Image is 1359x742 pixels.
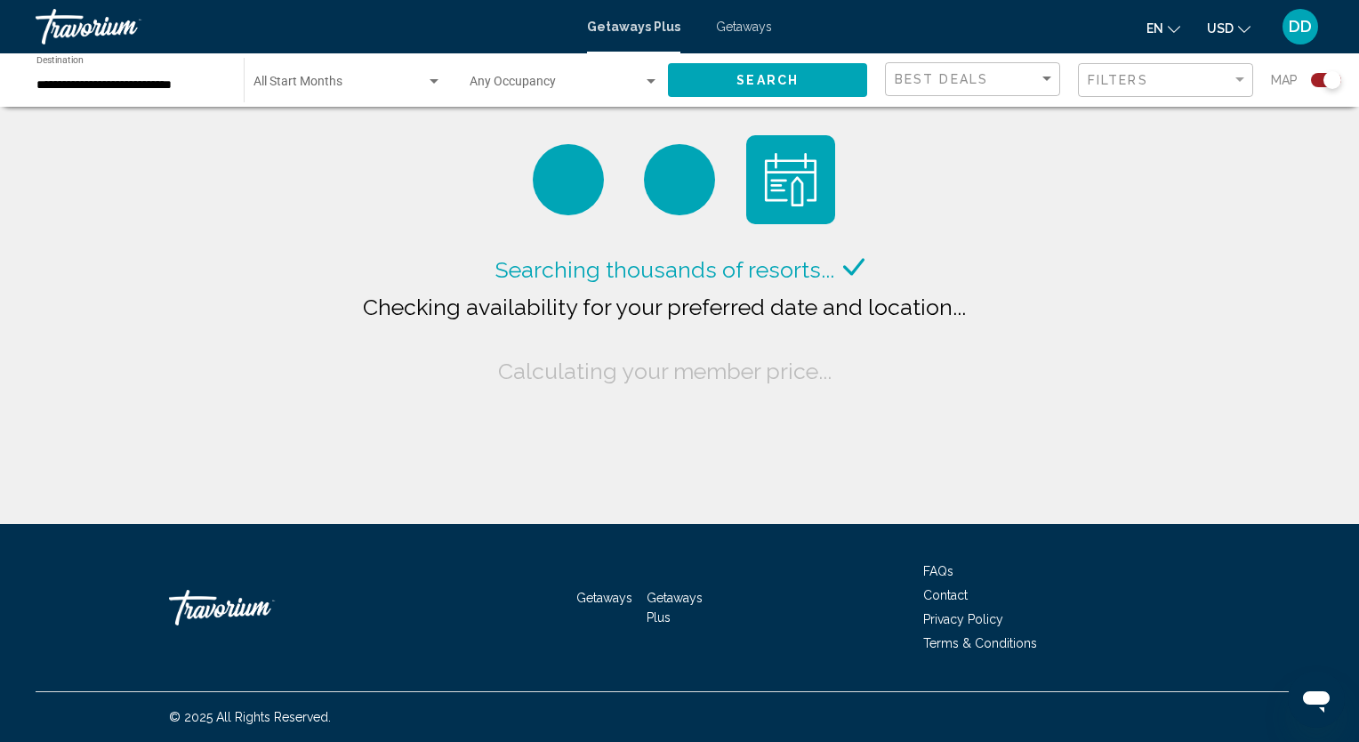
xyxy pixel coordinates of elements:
[495,256,834,283] span: Searching thousands of resorts...
[1271,68,1298,93] span: Map
[36,9,569,44] a: Travorium
[923,612,1003,626] a: Privacy Policy
[923,636,1037,650] a: Terms & Conditions
[716,20,772,34] a: Getaways
[1207,21,1234,36] span: USD
[169,710,331,724] span: © 2025 All Rights Reserved.
[1078,62,1253,99] button: Filter
[1146,15,1180,41] button: Change language
[647,591,703,625] a: Getaways Plus
[1088,73,1148,87] span: Filters
[1289,18,1312,36] span: DD
[1288,671,1345,728] iframe: Button to launch messaging window
[576,591,632,605] a: Getaways
[895,72,988,86] span: Best Deals
[498,358,832,384] span: Calculating your member price...
[587,20,680,34] a: Getaways Plus
[1277,8,1323,45] button: User Menu
[1146,21,1163,36] span: en
[923,564,953,578] a: FAQs
[169,581,347,634] a: Travorium
[895,72,1055,87] mat-select: Sort by
[1207,15,1250,41] button: Change currency
[668,63,867,96] button: Search
[923,588,968,602] a: Contact
[736,74,799,88] span: Search
[363,294,966,320] span: Checking availability for your preferred date and location...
